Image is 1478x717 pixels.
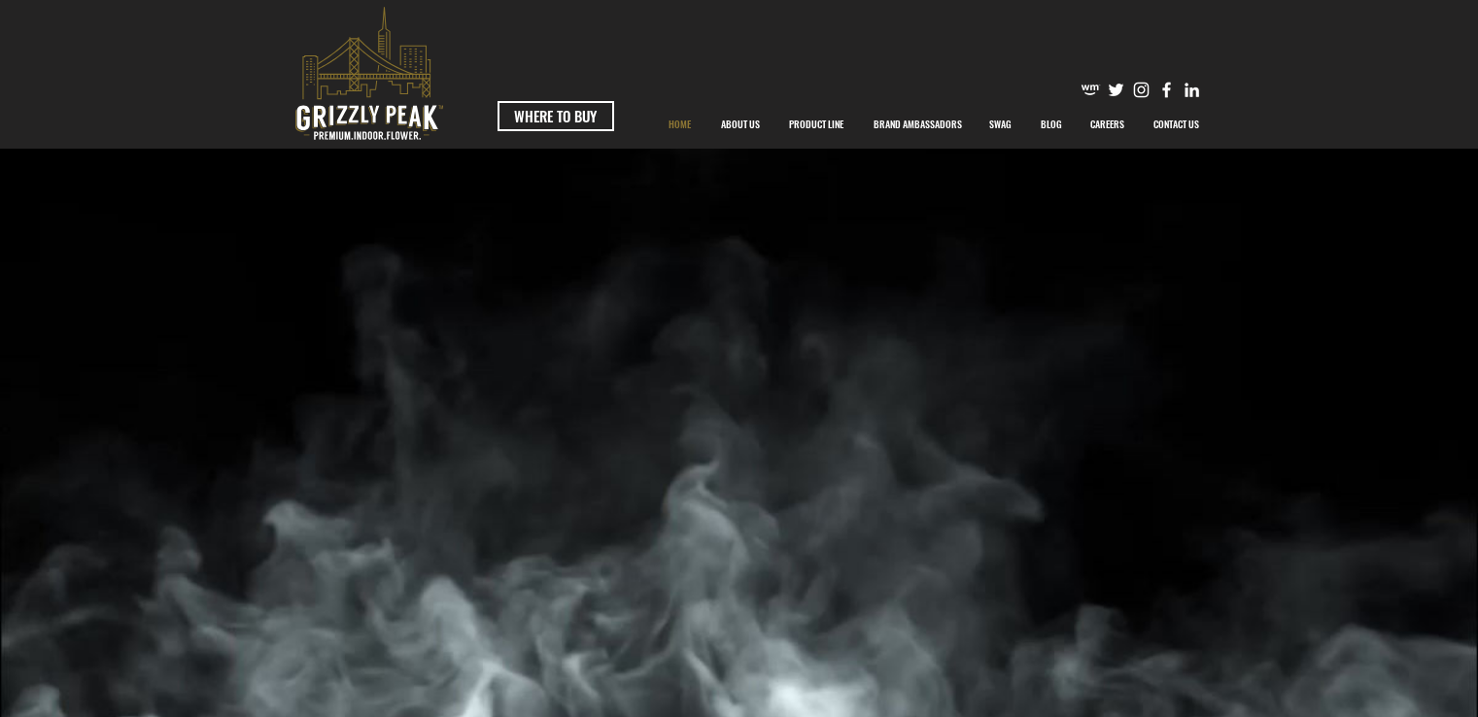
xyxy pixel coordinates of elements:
p: PRODUCT LINE [779,100,853,149]
p: CONTACT US [1144,100,1209,149]
a: WHERE TO BUY [498,101,614,131]
ul: Social Bar [1081,80,1202,100]
a: HOME [654,100,706,149]
img: Instagram [1131,80,1151,100]
nav: Site [654,100,1215,149]
a: BLOG [1026,100,1076,149]
img: Facebook [1156,80,1177,100]
a: SWAG [975,100,1026,149]
a: CONTACT US [1139,100,1215,149]
a: ABOUT US [706,100,774,149]
a: CAREERS [1076,100,1139,149]
svg: premium-indoor-flower [295,7,443,140]
p: HOME [659,100,701,149]
img: weedmaps [1081,80,1101,100]
img: Likedin [1182,80,1202,100]
span: WHERE TO BUY [514,106,597,126]
p: ABOUT US [711,100,770,149]
p: BRAND AMBASSADORS [864,100,972,149]
img: Twitter [1106,80,1126,100]
p: CAREERS [1081,100,1134,149]
div: BRAND AMBASSADORS [859,100,975,149]
p: SWAG [980,100,1021,149]
p: BLOG [1031,100,1072,149]
a: PRODUCT LINE [774,100,859,149]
